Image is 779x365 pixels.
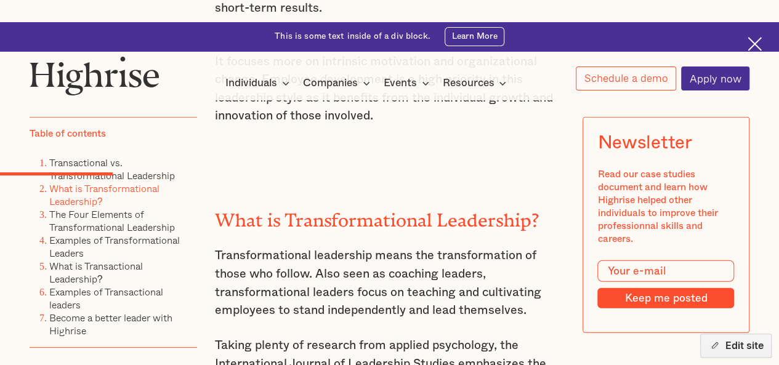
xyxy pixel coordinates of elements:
a: Become a better leader with Highrise [49,310,172,337]
a: The Four Elements of Transformational Leadership [49,206,175,234]
div: Resources [442,76,494,90]
div: Events [384,76,433,90]
div: Read our case studies document and learn how Highrise helped other individuals to improve their p... [597,167,734,245]
h2: What is Transformational Leadership? [215,206,565,227]
div: Companies [303,76,358,90]
button: Edit site [700,334,772,358]
a: What is Transformational Leadership? [49,180,159,208]
div: Events [384,76,417,90]
input: Keep me posted [597,287,734,308]
div: This is some text inside of a div block. [275,31,430,42]
p: Transformational leadership means the transformation of those who follow. Also seen as coaching l... [215,247,565,319]
div: Individuals [225,76,277,90]
a: Schedule a demo [576,66,676,90]
img: Cross icon [748,37,762,51]
a: Transactional vs. Transformational Leadership [49,154,175,182]
a: Examples of Transactional leaders [49,284,163,311]
a: Apply now [681,66,749,90]
input: Your e-mail [597,260,734,282]
form: Modal Form [597,260,734,308]
img: Highrise logo [30,56,159,95]
div: Table of contents [30,127,106,140]
a: Learn More [445,27,504,46]
div: Companies [303,76,374,90]
a: Examples of Transformational Leaders [49,232,180,260]
div: Newsletter [597,132,692,153]
div: Resources [442,76,510,90]
div: Individuals [225,76,293,90]
a: What is Transactional Leadership? [49,258,143,286]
